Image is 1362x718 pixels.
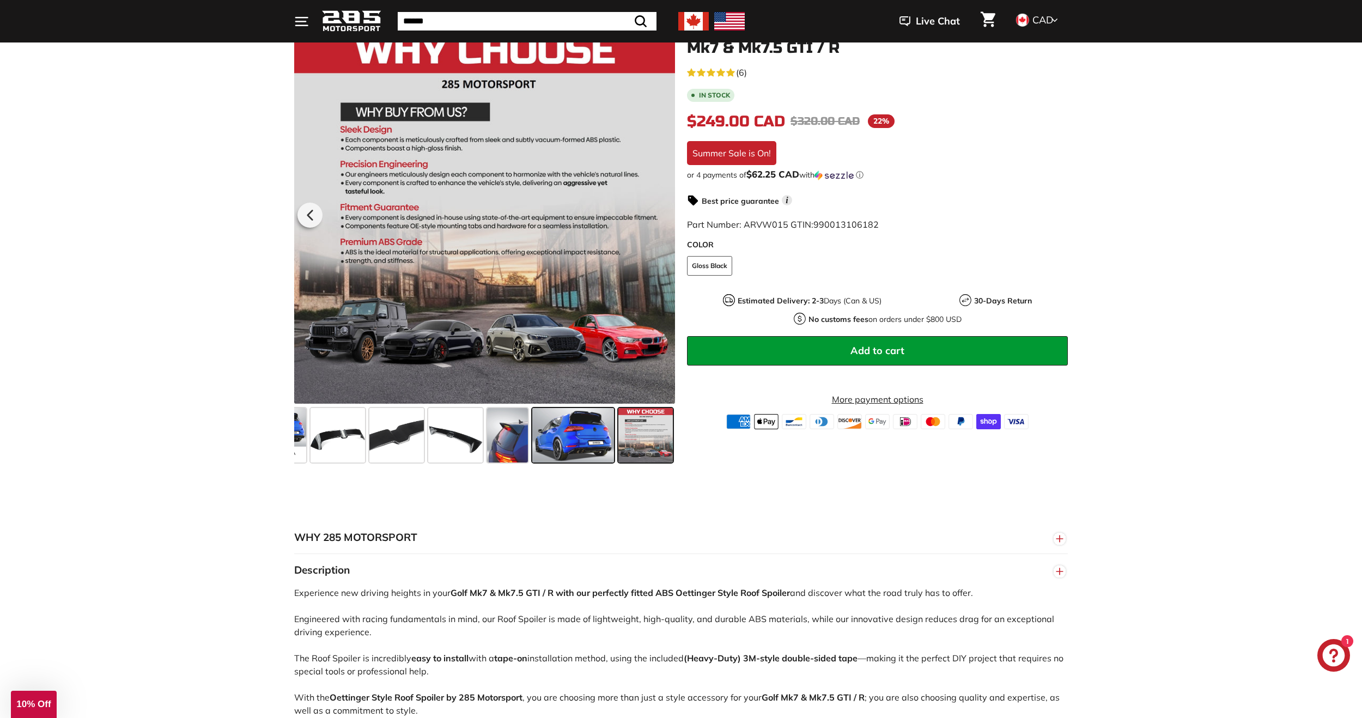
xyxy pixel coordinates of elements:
img: shopify_pay [976,414,1001,429]
a: More payment options [687,393,1068,406]
strong: Oettinger Style [330,692,392,703]
input: Search [398,12,656,31]
span: Part Number: ARVW015 GTIN: [687,219,879,230]
img: Sezzle [814,171,854,180]
img: Logo_285_Motorsport_areodynamics_components [321,9,381,34]
span: 10% Off [16,699,51,709]
b: In stock [699,92,730,99]
label: COLOR [687,239,1068,251]
strong: 30-Days Return [974,296,1032,306]
span: Add to cart [850,344,904,357]
img: paypal [948,414,973,429]
span: CAD [1032,14,1053,26]
span: Live Chat [916,14,960,28]
strong: Estimated Delivery: 2-3 [738,296,824,306]
div: or 4 payments of with [687,169,1068,180]
span: $320.00 CAD [791,114,860,128]
span: 990013106182 [813,219,879,230]
strong: Golf Mk7 & Mk7.5 GTI / R [762,692,865,703]
strong: tape-on [494,653,527,664]
img: diners_club [810,414,834,429]
button: Live Chat [885,8,974,35]
strong: Golf Mk7 & Mk7.5 GTI / R with our perfectly fitted ABS Oettinger Style Roof Spoiler [451,587,790,598]
strong: Best price guarantee [702,196,779,206]
span: $249.00 CAD [687,112,785,131]
img: discover [837,414,862,429]
strong: (Heavy-Duty) 3M-style double-sided tape [684,653,858,664]
span: $62.25 CAD [746,168,799,180]
img: american_express [726,414,751,429]
a: Cart [974,3,1002,40]
img: visa [1004,414,1029,429]
h1: Oettinger Style Roof Spoiler - [DATE]-[DATE] Golf Mk7 & Mk7.5 GTI / R [687,23,1068,57]
div: Summer Sale is On! [687,141,776,165]
p: on orders under $800 USD [808,314,962,325]
div: 10% Off [11,691,57,718]
img: ideal [893,414,917,429]
p: Days (Can & US) [738,295,881,307]
button: Add to cart [687,336,1068,366]
strong: easy to install [411,653,469,664]
button: Description [294,554,1068,587]
button: WHY 285 MOTORSPORT [294,521,1068,554]
strong: No customs fees [808,314,868,324]
img: bancontact [782,414,806,429]
img: apple_pay [754,414,779,429]
inbox-online-store-chat: Shopify online store chat [1314,639,1353,674]
span: 22% [868,114,895,128]
img: master [921,414,945,429]
span: i [782,195,792,205]
a: 4.7 rating (6 votes) [687,65,1068,79]
img: google_pay [865,414,890,429]
span: (6) [736,66,747,79]
div: or 4 payments of$62.25 CADwithSezzle Click to learn more about Sezzle [687,169,1068,180]
strong: Roof Spoiler by 285 Motorsport [394,692,522,703]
